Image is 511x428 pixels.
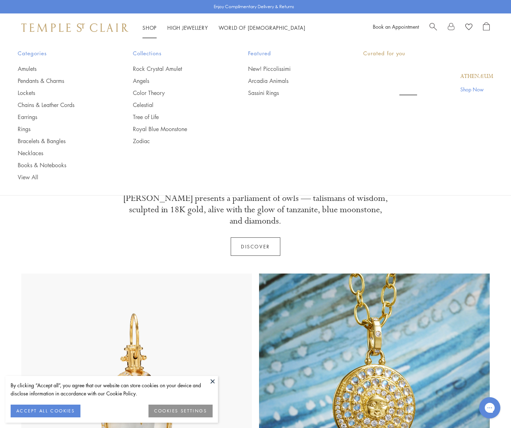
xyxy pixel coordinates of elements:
[167,24,208,31] a: High JewelleryHigh Jewellery
[476,395,504,421] iframe: Gorgias live chat messenger
[142,24,157,31] a: ShopShop
[133,125,220,133] a: Royal Blue Moonstone
[133,65,220,73] a: Rock Crystal Amulet
[465,22,472,33] a: View Wishlist
[460,85,493,93] a: Shop Now
[133,137,220,145] a: Zodiac
[483,22,490,33] a: Open Shopping Bag
[248,89,335,97] a: Sassini Rings
[18,65,105,73] a: Amulets
[373,23,419,30] a: Book an Appointment
[18,89,105,97] a: Lockets
[18,77,105,85] a: Pendants & Charms
[248,49,335,58] span: Featured
[11,405,80,417] button: ACCEPT ALL COOKIES
[21,23,128,32] img: Temple St. Clair
[248,77,335,85] a: Arcadia Animals
[133,89,220,97] a: Color Theory
[133,77,220,85] a: Angels
[429,22,437,33] a: Search
[133,113,220,121] a: Tree of Life
[18,173,105,181] a: View All
[18,137,105,145] a: Bracelets & Bangles
[133,49,220,58] span: Collections
[18,113,105,121] a: Earrings
[18,49,105,58] span: Categories
[18,161,105,169] a: Books & Notebooks
[214,3,294,10] p: Enjoy Complimentary Delivery & Returns
[18,101,105,109] a: Chains & Leather Cords
[363,49,493,58] p: Curated for you
[231,237,280,256] a: Discover
[219,24,305,31] a: World of [DEMOGRAPHIC_DATA]World of [DEMOGRAPHIC_DATA]
[142,23,305,32] nav: Main navigation
[460,73,493,80] a: Athenæum
[133,101,220,109] a: Celestial
[248,65,335,73] a: New! Piccolissimi
[148,405,213,417] button: COOKIES SETTINGS
[18,125,105,133] a: Rings
[11,381,213,398] div: By clicking “Accept all”, you agree that our website can store cookies on your device and disclos...
[123,181,388,227] p: Sacred to Athena, the owl embodies clarity and protection. [PERSON_NAME] presents a parliament of...
[18,149,105,157] a: Necklaces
